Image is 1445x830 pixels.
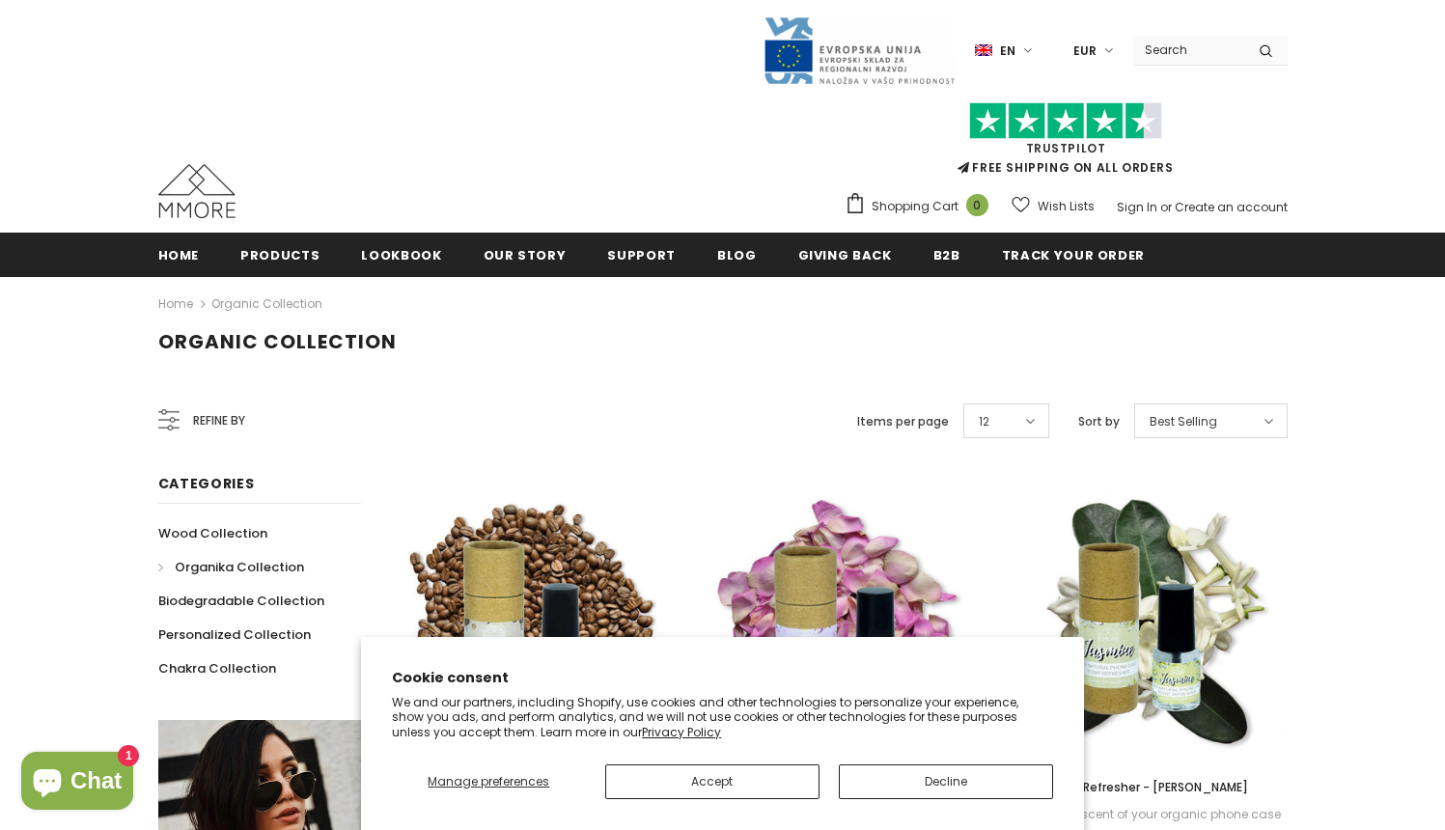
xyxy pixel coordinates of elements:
[605,764,820,799] button: Accept
[933,246,960,264] span: B2B
[158,659,276,678] span: Chakra Collection
[211,295,322,312] a: Organic Collection
[240,233,320,276] a: Products
[361,233,441,276] a: Lookbook
[1026,140,1106,156] a: Trustpilot
[158,618,311,651] a: Personalized Collection
[15,752,139,815] inbox-online-store-chat: Shopify online store chat
[392,764,585,799] button: Manage preferences
[1133,36,1244,64] input: Search Site
[484,233,567,276] a: Our Story
[158,550,304,584] a: Organika Collection
[839,764,1053,799] button: Decline
[798,246,892,264] span: Giving back
[193,410,245,431] span: Refine by
[933,233,960,276] a: B2B
[872,197,959,216] span: Shopping Cart
[1073,41,1097,61] span: EUR
[240,246,320,264] span: Products
[1002,246,1145,264] span: Track your order
[1002,233,1145,276] a: Track your order
[428,773,549,789] span: Manage preferences
[845,111,1288,176] span: FREE SHIPPING ON ALL ORDERS
[969,102,1162,140] img: Trust Pilot Stars
[857,412,949,431] label: Items per page
[158,592,324,610] span: Biodegradable Collection
[158,328,397,355] span: Organic Collection
[392,695,1053,740] p: We and our partners, including Shopify, use cookies and other technologies to personalize your ex...
[607,233,676,276] a: support
[158,625,311,644] span: Personalized Collection
[361,246,441,264] span: Lookbook
[1150,412,1217,431] span: Best Selling
[1000,41,1015,61] span: en
[484,246,567,264] span: Our Story
[158,233,200,276] a: Home
[845,192,998,221] a: Shopping Cart 0
[158,524,267,542] span: Wood Collection
[1160,199,1172,215] span: or
[158,584,324,618] a: Biodegradable Collection
[158,164,236,218] img: MMORE Cases
[642,724,721,740] a: Privacy Policy
[158,292,193,316] a: Home
[1117,199,1157,215] a: Sign In
[717,233,757,276] a: Blog
[1012,189,1095,223] a: Wish Lists
[158,516,267,550] a: Wood Collection
[1007,777,1287,798] a: Scent Refresher - [PERSON_NAME]
[979,412,989,431] span: 12
[717,246,757,264] span: Blog
[763,15,956,86] img: Javni Razpis
[1045,779,1248,795] span: Scent Refresher - [PERSON_NAME]
[966,194,988,216] span: 0
[158,474,255,493] span: Categories
[158,246,200,264] span: Home
[1078,412,1120,431] label: Sort by
[175,558,304,576] span: Organika Collection
[158,651,276,685] a: Chakra Collection
[798,233,892,276] a: Giving back
[392,668,1053,688] h2: Cookie consent
[763,41,956,58] a: Javni Razpis
[1038,197,1095,216] span: Wish Lists
[607,246,676,264] span: support
[975,42,992,59] img: i-lang-1.png
[1175,199,1288,215] a: Create an account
